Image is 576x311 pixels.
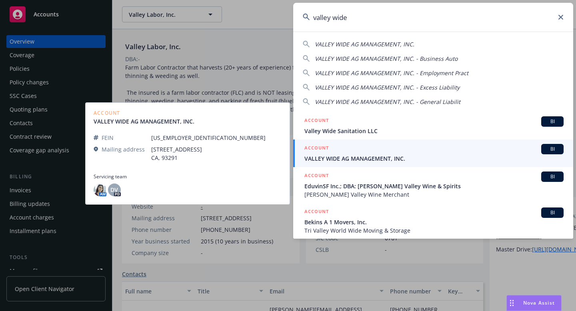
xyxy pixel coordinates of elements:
input: Search... [293,3,573,32]
span: [PERSON_NAME] Valley Wine Merchant [304,190,564,199]
div: Drag to move [507,295,517,311]
h5: ACCOUNT [304,207,329,217]
span: VALLEY WIDE AG MANAGEMENT, INC. [315,40,414,48]
span: BI [544,118,560,125]
span: VALLEY WIDE AG MANAGEMENT, INC. - Employment Pract [315,69,468,77]
span: Valley Wide Sanitation LLC [304,127,564,135]
span: Bekins A 1 Movers, Inc. [304,218,564,226]
h5: ACCOUNT [304,171,329,181]
span: BI [544,209,560,216]
span: Nova Assist [523,299,555,306]
span: VALLEY WIDE AG MANAGEMENT, INC. - Business Auto [315,55,458,62]
a: ACCOUNTBIVALLEY WIDE AG MANAGEMENT, INC. [293,140,573,167]
button: Nova Assist [506,295,562,311]
span: VALLEY WIDE AG MANAGEMENT, INC. - Excess Liability [315,84,460,91]
span: EduvinSF Inc.; DBA: [PERSON_NAME] Valley Wine & Spirits [304,182,564,190]
span: BI [544,173,560,180]
span: VALLEY WIDE AG MANAGEMENT, INC. [304,154,564,163]
span: VALLEY WIDE AG MANAGEMENT, INC. - General Liabilit [315,98,460,106]
h5: ACCOUNT [304,144,329,154]
a: ACCOUNTBIEduvinSF Inc.; DBA: [PERSON_NAME] Valley Wine & Spirits[PERSON_NAME] Valley Wine Merchant [293,167,573,203]
a: ACCOUNTBIBekins A 1 Movers, Inc.Tri Valley World Wide Moving & Storage [293,203,573,239]
a: ACCOUNTBIValley Wide Sanitation LLC [293,112,573,140]
h5: ACCOUNT [304,116,329,126]
span: BI [544,146,560,153]
span: Tri Valley World Wide Moving & Storage [304,226,564,235]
